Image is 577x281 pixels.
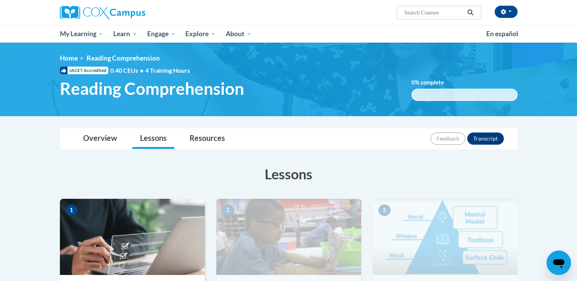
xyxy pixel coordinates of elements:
div: Main menu [48,25,529,43]
img: Cox Campus [60,6,145,19]
h3: Lessons [60,164,518,184]
a: Engage [142,25,181,43]
a: Overview [76,129,125,149]
input: Search Courses [403,8,464,17]
span: Engage [147,29,176,38]
a: Home [60,54,78,62]
span: 2 [222,204,234,216]
iframe: Button to launch messaging window [546,251,571,275]
a: En español [481,26,523,42]
a: Resources [182,129,233,149]
span: En español [486,30,518,38]
span: 4 Training Hours [145,67,190,74]
img: Course Image [373,199,518,275]
span: About [226,29,252,38]
span: Reading Comprehension [60,78,244,99]
span: 3 [378,204,391,216]
span: Reading Comprehension [87,54,160,62]
a: About [221,25,257,43]
span: 1 [66,204,78,216]
label: % complete [411,78,455,87]
button: Transcript [467,133,504,145]
img: Course Image [216,199,361,275]
img: Course Image [60,199,205,275]
a: Cox Campus [60,6,205,19]
a: Learn [108,25,142,43]
span: 0 [411,79,415,86]
span: Learn [113,29,137,38]
button: Search [464,8,476,17]
a: Explore [180,25,221,43]
span: IACET Accredited [60,67,108,74]
a: My Learning [55,25,109,43]
span: 0.40 CEUs [110,66,145,75]
span: My Learning [59,29,103,38]
button: Account Settings [495,6,518,18]
span: Explore [185,29,216,38]
span: • [140,67,143,74]
a: Lessons [132,129,174,149]
button: Feedback [431,133,465,145]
